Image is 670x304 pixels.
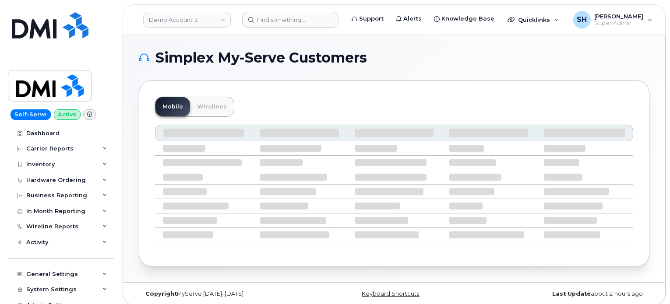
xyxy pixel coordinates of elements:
strong: Copyright [145,290,177,297]
a: Mobile [155,97,190,116]
div: MyServe [DATE]–[DATE] [139,290,309,297]
a: Keyboard Shortcuts [362,290,419,297]
span: Simplex My-Serve Customers [155,51,367,64]
a: Wirelines [190,97,234,116]
strong: Last Update [552,290,591,297]
div: about 2 hours ago [479,290,649,297]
